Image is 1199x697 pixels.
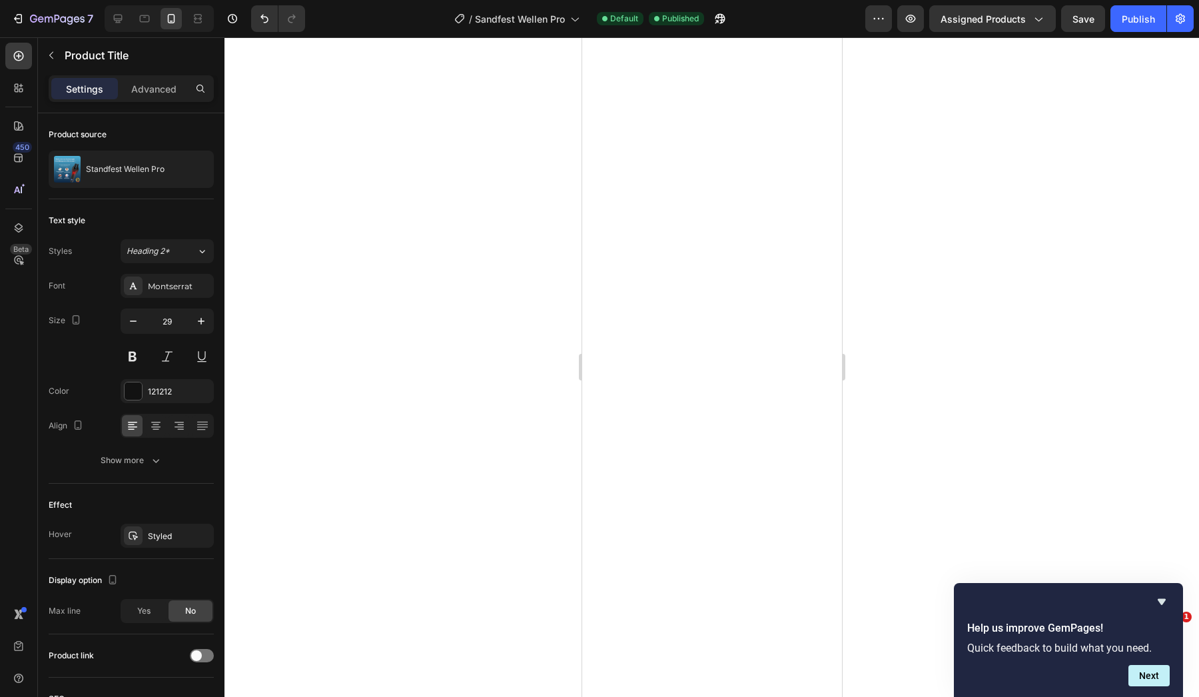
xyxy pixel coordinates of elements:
div: Montserrat [148,281,210,293]
button: Publish [1110,5,1166,32]
div: Show more [101,454,163,467]
button: Assigned Products [929,5,1056,32]
span: Save [1072,13,1094,25]
span: Yes [137,605,151,617]
div: Size [49,312,84,330]
div: Hover [49,528,72,540]
button: Save [1061,5,1105,32]
button: Hide survey [1154,594,1170,610]
div: Effect [49,499,72,511]
span: Assigned Products [941,12,1026,26]
div: Publish [1122,12,1155,26]
img: product feature img [54,156,81,183]
span: No [185,605,196,617]
span: / [469,12,472,26]
button: Next question [1128,665,1170,686]
div: Font [49,280,65,292]
p: Product Title [65,47,208,63]
h2: Help us improve GemPages! [967,620,1170,636]
span: Sandfest Wellen Pro [475,12,565,26]
div: Max line [49,605,81,617]
div: Product link [49,650,94,662]
p: Advanced [131,82,177,96]
div: Styled [148,530,210,542]
div: Styles [49,245,72,257]
div: 450 [13,142,32,153]
div: Display option [49,572,121,590]
span: Heading 2* [127,245,170,257]
div: Align [49,417,86,435]
span: Default [610,13,638,25]
div: Help us improve GemPages! [967,594,1170,686]
div: 121212 [148,386,210,398]
p: 7 [87,11,93,27]
p: Quick feedback to build what you need. [967,642,1170,654]
div: Product source [49,129,107,141]
span: Published [662,13,699,25]
div: Beta [10,244,32,255]
button: Show more [49,448,214,472]
button: 7 [5,5,99,32]
iframe: Design area [582,37,842,697]
p: Settings [66,82,103,96]
div: Undo/Redo [251,5,305,32]
div: Text style [49,215,85,227]
span: 1 [1181,612,1192,622]
p: Standfest Wellen Pro [86,165,165,174]
div: Color [49,385,69,397]
button: Heading 2* [121,239,214,263]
